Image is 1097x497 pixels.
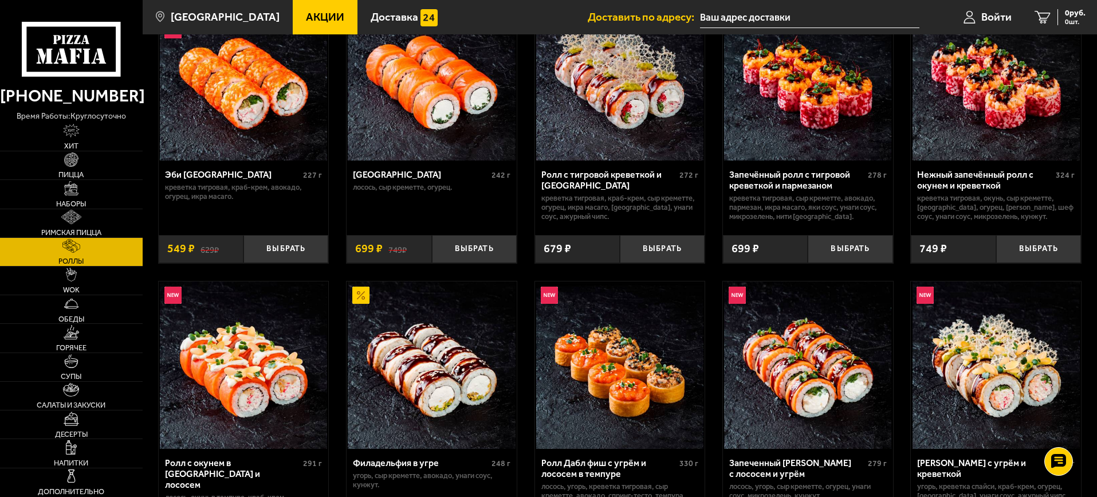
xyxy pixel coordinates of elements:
div: Ролл с тигровой креветкой и [GEOGRAPHIC_DATA] [541,169,677,191]
span: 242 г [492,170,510,180]
a: АкционныйФиладельфия в угре [347,281,517,449]
a: НовинкаРолл Дабл фиш с угрём и лососем в темпуре [535,281,705,449]
span: Обеды [58,315,84,323]
div: Нежный запечённый ролл с окунем и креветкой [917,169,1053,191]
span: 227 г [303,170,322,180]
button: Выбрать [808,235,892,263]
button: Выбрать [243,235,328,263]
span: Роллы [58,257,84,265]
button: Выбрать [432,235,517,263]
img: Новинка [917,287,934,304]
span: Десерты [55,431,88,438]
s: 749 ₽ [388,243,407,255]
p: креветка тигровая, Сыр креметте, авокадо, пармезан, икра масаго, яки соус, унаги соус, микрозелен... [729,194,887,221]
div: Запеченный [PERSON_NAME] с лососем и угрём [729,457,865,479]
span: 272 г [679,170,698,180]
span: 291 г [303,459,322,468]
span: 330 г [679,459,698,468]
a: НовинкаРолл с окунем в темпуре и лососем [159,281,329,449]
div: Запечённый ролл с тигровой креветкой и пармезаном [729,169,865,191]
div: Ролл с окунем в [GEOGRAPHIC_DATA] и лососем [165,457,301,490]
div: [GEOGRAPHIC_DATA] [353,169,489,180]
p: креветка тигровая, краб-крем, Сыр креметте, огурец, икра масаго, [GEOGRAPHIC_DATA], унаги соус, а... [541,194,699,221]
span: Наборы [56,200,86,208]
span: Хит [64,142,78,150]
span: 749 ₽ [919,243,947,255]
span: [GEOGRAPHIC_DATA] [171,11,280,22]
p: креветка тигровая, окунь, Сыр креметте, [GEOGRAPHIC_DATA], огурец, [PERSON_NAME], шеф соус, унаги... [917,194,1075,221]
span: 278 г [868,170,887,180]
div: Эби [GEOGRAPHIC_DATA] [165,169,301,180]
button: Выбрать [996,235,1081,263]
img: 15daf4d41897b9f0e9f617042186c801.svg [420,9,438,26]
img: Ролл Дабл фиш с угрём и лососем в темпуре [536,281,703,449]
span: 248 г [492,459,510,468]
span: Салаты и закуски [37,401,105,409]
img: Новинка [164,287,182,304]
span: Дополнительно [38,488,104,495]
div: [PERSON_NAME] с угрём и креветкой [917,457,1053,479]
span: 679 ₽ [544,243,571,255]
span: WOK [63,286,80,293]
img: Ролл с окунем в темпуре и лососем [160,281,327,449]
img: Акционный [352,287,369,304]
span: 699 ₽ [355,243,383,255]
span: 0 шт. [1065,18,1086,25]
input: Ваш адрес доставки [700,7,919,28]
span: Горячее [56,344,86,351]
img: Филадельфия в угре [348,281,515,449]
span: 549 ₽ [167,243,195,255]
img: Ролл Калипсо с угрём и креветкой [913,281,1080,449]
span: Доставка [371,11,418,22]
div: Филадельфия в угре [353,457,489,468]
div: Ролл Дабл фиш с угрём и лососем в темпуре [541,457,677,479]
span: Пицца [58,171,84,178]
img: Новинка [729,287,746,304]
a: НовинкаРолл Калипсо с угрём и креветкой [911,281,1081,449]
span: 699 ₽ [732,243,759,255]
span: 279 г [868,459,887,468]
s: 629 ₽ [200,243,219,255]
span: Акции [306,11,344,22]
img: Запеченный ролл Гурмэ с лососем и угрём [724,281,891,449]
span: 0 руб. [1065,9,1086,17]
span: Супы [61,373,81,380]
img: Новинка [541,287,558,304]
span: 324 г [1056,170,1075,180]
span: Напитки [54,459,88,467]
span: Войти [981,11,1012,22]
p: креветка тигровая, краб-крем, авокадо, огурец, икра масаго. [165,183,323,201]
p: угорь, Сыр креметте, авокадо, унаги соус, кунжут. [353,471,510,490]
p: лосось, Сыр креметте, огурец. [353,183,510,192]
a: НовинкаЗапеченный ролл Гурмэ с лососем и угрём [723,281,893,449]
span: Римская пицца [41,229,101,236]
button: Выбрать [620,235,705,263]
span: Доставить по адресу: [588,11,700,22]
